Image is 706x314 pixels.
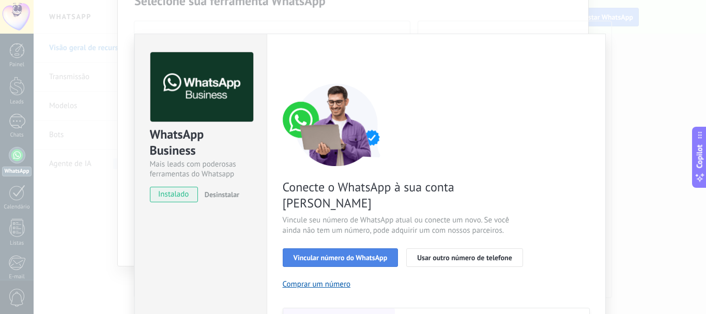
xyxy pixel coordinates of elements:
span: Vincular número do WhatsApp [294,254,388,261]
span: Desinstalar [205,190,239,199]
span: instalado [150,187,197,202]
button: Desinstalar [201,187,239,202]
img: connect number [283,83,391,166]
div: WhatsApp Business [150,126,252,159]
button: Usar outro número de telefone [406,248,523,267]
span: Conecte o WhatsApp à sua conta [PERSON_NAME] [283,179,529,211]
div: Mais leads com poderosas ferramentas do Whatsapp [150,159,252,179]
button: Vincular número do WhatsApp [283,248,398,267]
span: Vincule seu número de WhatsApp atual ou conecte um novo. Se você ainda não tem um número, pode ad... [283,215,529,236]
button: Comprar um número [283,279,351,289]
img: logo_main.png [150,52,253,122]
span: Usar outro número de telefone [417,254,512,261]
span: Copilot [695,144,705,168]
